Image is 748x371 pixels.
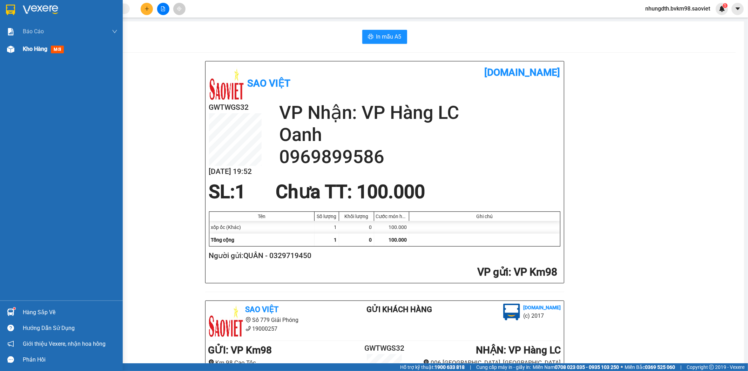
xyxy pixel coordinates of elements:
h2: VP Nhận: VP Hàng LC [279,102,560,124]
span: 0 [369,237,372,243]
span: down [112,29,117,34]
span: 1 [334,237,337,243]
span: Báo cáo [23,27,44,36]
span: Miền Nam [533,363,619,371]
span: Giới thiệu Vexere, nhận hoa hồng [23,339,106,348]
img: logo.jpg [4,6,39,41]
div: 0 [339,221,374,234]
span: environment [423,359,429,365]
li: 19000257 [208,324,339,333]
span: aim [177,6,182,11]
div: Số lượng [316,214,337,219]
span: | [680,363,681,371]
div: Tên [211,214,312,219]
b: Sao Việt [245,305,279,314]
li: (c) 2017 [524,311,561,320]
h2: : VP Km98 [209,265,558,279]
span: message [7,356,14,363]
span: environment [245,317,251,323]
h2: 0969899586 [279,146,560,168]
span: VP gửi [478,266,509,278]
li: 006 [GEOGRAPHIC_DATA], [GEOGRAPHIC_DATA] [414,358,561,367]
span: phone [245,326,251,331]
strong: 1900 633 818 [434,364,465,370]
button: plus [141,3,153,15]
h2: Oanh [279,124,560,146]
div: Cước món hàng [376,214,407,219]
span: copyright [709,365,714,370]
span: SL: [209,181,235,203]
img: logo.jpg [503,304,520,321]
span: printer [368,34,373,40]
b: Sao Việt [42,16,86,28]
div: 1 [315,221,339,234]
b: GỬI : VP Km98 [208,344,272,356]
h2: Người gửi: QUÂN - 0329719450 [209,250,558,262]
h2: GWTWGS32 [355,343,414,354]
span: Tổng cộng [211,237,235,243]
div: 100.000 [374,221,409,234]
span: caret-down [735,6,741,12]
div: Hàng sắp về [23,307,117,318]
div: Phản hồi [23,355,117,365]
span: file-add [161,6,166,11]
span: Cung cấp máy in - giấy in: [476,363,531,371]
button: aim [173,3,186,15]
span: nhungdth.bvkm98.saoviet [640,4,716,13]
span: Kho hàng [23,46,47,52]
button: file-add [157,3,169,15]
div: Khối lượng [341,214,372,219]
span: 1 [235,181,246,203]
sup: 1 [13,308,15,310]
button: caret-down [732,3,744,15]
b: [DOMAIN_NAME] [94,6,169,17]
span: Miền Bắc [625,363,675,371]
h2: VP Nhận: VP Hàng LC [37,41,169,85]
strong: 0708 023 035 - 0935 103 250 [555,364,619,370]
span: notification [7,340,14,347]
div: Ghi chú [411,214,558,219]
div: xốp ốc (Khác) [209,221,315,234]
li: Số 779 Giải Phóng [208,316,339,324]
span: 100.000 [389,237,407,243]
img: solution-icon [7,28,14,35]
img: warehouse-icon [7,309,14,316]
b: Sao Việt [248,77,291,89]
span: plus [144,6,149,11]
img: logo.jpg [209,67,244,102]
span: environment [208,359,214,365]
img: logo.jpg [208,304,243,339]
b: [DOMAIN_NAME] [485,67,560,78]
span: In mẫu A5 [376,32,402,41]
b: Gửi khách hàng [366,305,432,314]
div: Hướng dẫn sử dụng [23,323,117,333]
span: question-circle [7,325,14,331]
strong: 0369 525 060 [645,364,675,370]
h2: GWTWGS32 [209,102,262,113]
img: icon-new-feature [719,6,725,12]
sup: 1 [723,3,728,8]
h2: [DATE] 19:52 [209,166,262,177]
span: Hỗ trợ kỹ thuật: [400,363,465,371]
h2: GWTWGS32 [4,41,56,52]
span: mới [51,46,64,53]
img: warehouse-icon [7,46,14,53]
b: NHẬN : VP Hàng LC [476,344,561,356]
div: Chưa TT : 100.000 [271,181,429,202]
button: printerIn mẫu A5 [362,30,407,44]
b: [DOMAIN_NAME] [524,305,561,310]
li: Km 98 Cao Tốc [208,358,355,367]
span: 1 [724,3,726,8]
span: | [470,363,471,371]
img: logo-vxr [6,5,15,15]
span: ⚪️ [621,366,623,369]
